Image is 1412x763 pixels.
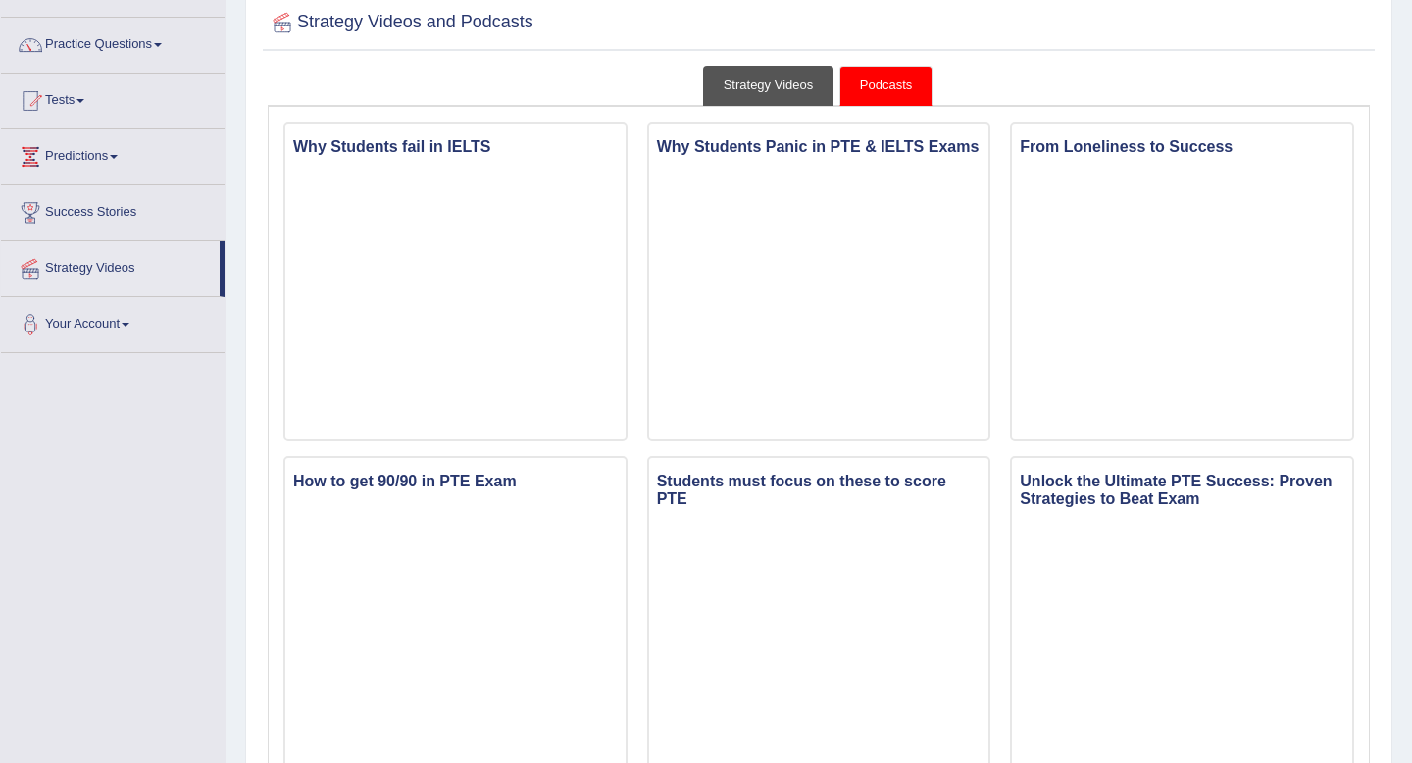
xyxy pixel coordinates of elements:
[285,133,626,161] h3: Why Students fail in IELTS
[703,66,834,106] a: Strategy Videos
[268,8,533,37] h2: Strategy Videos and Podcasts
[839,66,933,106] a: Podcasts
[285,468,626,495] h3: How to get 90/90 in PTE Exam
[1,241,220,290] a: Strategy Videos
[1,297,225,346] a: Your Account
[1,129,225,178] a: Predictions
[1,74,225,123] a: Tests
[1,185,225,234] a: Success Stories
[1,18,225,67] a: Practice Questions
[649,133,989,161] h3: Why Students Panic in PTE & IELTS Exams
[1012,133,1352,161] h3: From Loneliness to Success
[1012,468,1352,512] h3: Unlock the Ultimate PTE Success: Proven Strategies to Beat Exam
[649,468,989,512] h3: Students must focus on these to score PTE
